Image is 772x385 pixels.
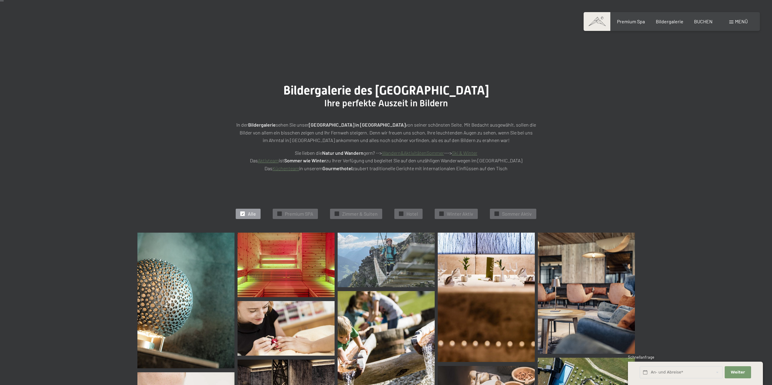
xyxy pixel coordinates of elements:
p: In der sehen Sie unser von seiner schönsten Seite. Mit Bedacht ausgewählt, sollen die Bilder von ... [234,121,538,144]
img: Bildergalerie [438,233,535,362]
img: Bildergalerie [338,233,435,287]
strong: Natur und Wandern [322,150,363,156]
img: Bildergalerie [238,301,335,356]
span: ✓ [496,212,498,216]
strong: Sommer wie Winter [284,158,326,163]
span: Hotel [406,211,418,217]
span: Alle [248,211,256,217]
span: Weiter [731,370,745,375]
span: Sommer Aktiv [502,211,532,217]
a: Wandern&AktivitätenSommer [382,150,444,156]
span: Bildergalerie des [GEOGRAPHIC_DATA] [283,83,489,98]
a: Küchenteam [272,165,299,171]
span: Premium SPA [285,211,313,217]
strong: [GEOGRAPHIC_DATA] in [GEOGRAPHIC_DATA] [309,122,406,128]
span: ✓ [241,212,244,216]
span: Zimmer & Suiten [342,211,378,217]
a: Aktivteam [258,158,279,163]
span: Ihre perfekte Auszeit in Bildern [324,98,448,108]
img: Lounge - Wellnesshotel - Ahrntal - Schwarzenstein [538,233,635,354]
img: Bildergalerie [137,233,234,368]
a: BUCHEN [694,18,713,24]
span: Winter Aktiv [447,211,473,217]
button: Weiter [725,366,751,379]
span: ✓ [278,212,281,216]
img: Bildergalerie [238,233,335,297]
span: ✓ [400,212,403,216]
span: ✓ [336,212,338,216]
span: ✓ [440,212,443,216]
a: Premium Spa [617,18,645,24]
a: Bildergalerie [656,18,683,24]
p: Sie lieben die gern? --> ---> Das ist zu Ihrer Verfügung und begleitet Sie auf den unzähligen Wan... [234,149,538,172]
span: Schnellanfrage [628,355,654,360]
strong: Bildergalerie [248,122,276,128]
span: Menü [735,18,748,24]
strong: Gourmethotel [322,165,352,171]
a: Ski & Winter [452,150,477,156]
